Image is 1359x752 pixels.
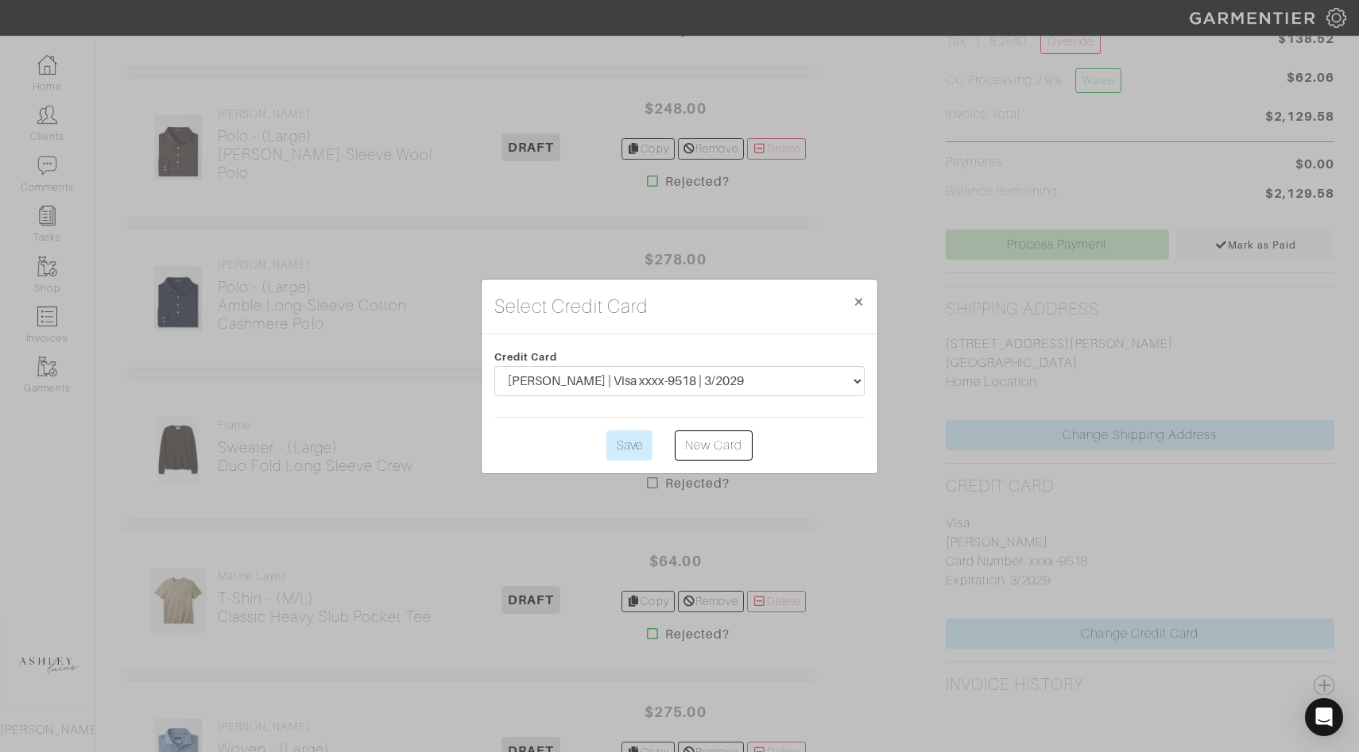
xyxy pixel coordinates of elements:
input: Save [606,430,652,461]
span: × [853,291,865,312]
h4: Select Credit Card [494,292,648,321]
span: Credit Card [494,351,558,363]
div: Open Intercom Messenger [1305,698,1343,736]
a: New Card [675,430,753,461]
